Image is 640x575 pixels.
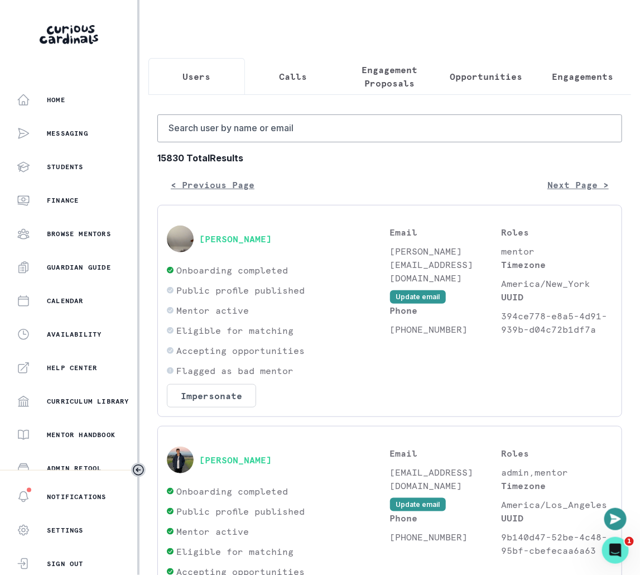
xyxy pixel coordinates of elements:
[351,63,429,90] p: Engagement Proposals
[47,263,111,272] p: Guardian Guide
[47,330,102,339] p: Availability
[47,559,84,568] p: Sign Out
[390,511,502,525] p: Phone
[47,363,97,372] p: Help Center
[176,485,288,498] p: Onboarding completed
[47,196,79,205] p: Finance
[157,174,268,196] button: < Previous Page
[176,364,293,377] p: Flagged as bad mentor
[390,498,446,511] button: Update email
[47,162,84,171] p: Students
[47,95,65,104] p: Home
[199,454,272,466] button: [PERSON_NAME]
[47,430,116,439] p: Mentor Handbook
[47,397,129,406] p: Curriculum Library
[390,530,502,544] p: [PHONE_NUMBER]
[131,463,146,477] button: Toggle sidebar
[47,229,111,238] p: Browse Mentors
[390,323,502,336] p: [PHONE_NUMBER]
[183,70,211,83] p: Users
[501,466,613,479] p: admin,mentor
[501,498,613,511] p: America/Los_Angeles
[534,174,622,196] button: Next Page >
[450,70,523,83] p: Opportunities
[501,226,613,239] p: Roles
[390,447,502,460] p: Email
[176,263,288,277] p: Onboarding completed
[176,545,293,558] p: Eligible for matching
[625,537,634,546] span: 1
[602,537,629,564] iframe: Intercom live chat
[390,226,502,239] p: Email
[199,233,272,245] button: [PERSON_NAME]
[167,384,256,408] button: Impersonate
[501,290,613,304] p: UUID
[501,245,613,258] p: mentor
[176,344,305,357] p: Accepting opportunities
[390,466,502,492] p: [EMAIL_ADDRESS][DOMAIN_NAME]
[604,508,627,530] button: Open or close messaging widget
[47,464,102,473] p: Admin Retool
[501,511,613,525] p: UUID
[501,530,613,557] p: 9b140d47-52be-4c48-95bf-cbefecaa6a63
[390,290,446,304] button: Update email
[501,277,613,290] p: America/New_York
[176,505,305,518] p: Public profile published
[176,525,249,538] p: Mentor active
[390,304,502,317] p: Phone
[501,258,613,271] p: Timezone
[552,70,614,83] p: Engagements
[40,25,98,44] img: Curious Cardinals Logo
[47,492,107,501] p: Notifications
[157,151,622,165] b: 15830 Total Results
[176,304,249,317] p: Mentor active
[47,129,88,138] p: Messaging
[176,324,293,337] p: Eligible for matching
[390,245,502,285] p: [PERSON_NAME][EMAIL_ADDRESS][DOMAIN_NAME]
[47,526,84,535] p: Settings
[501,447,613,460] p: Roles
[501,309,613,336] p: 394ce778-e8a5-4d91-939b-d04c72b1df7a
[47,296,84,305] p: Calendar
[501,479,613,492] p: Timezone
[176,284,305,297] p: Public profile published
[280,70,307,83] p: Calls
